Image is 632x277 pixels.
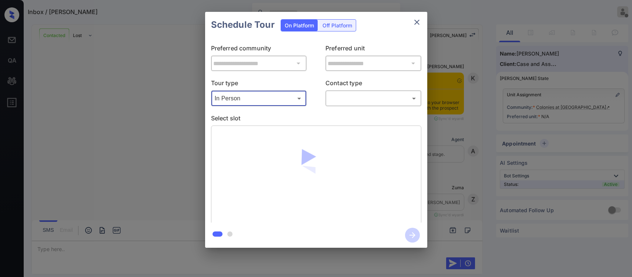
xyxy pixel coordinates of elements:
[211,79,307,90] p: Tour type
[409,15,424,30] button: close
[281,20,318,31] div: On Platform
[325,44,421,56] p: Preferred unit
[211,44,307,56] p: Preferred community
[319,20,356,31] div: Off Platform
[213,92,305,104] div: In Person
[272,131,360,218] img: loaderv1.7921fd1ed0a854f04152.gif
[205,12,281,38] h2: Schedule Tour
[325,79,421,90] p: Contact type
[211,114,421,126] p: Select slot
